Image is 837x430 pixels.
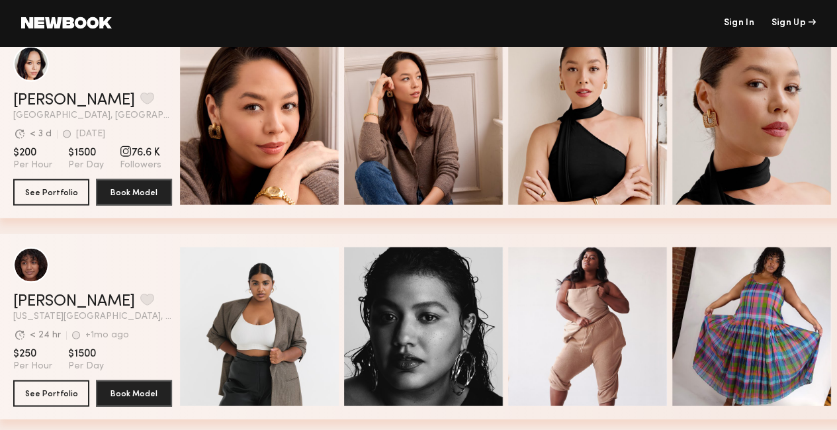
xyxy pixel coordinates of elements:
[30,130,52,139] div: < 3 d
[120,159,161,171] span: Followers
[68,159,104,171] span: Per Day
[771,19,816,28] div: Sign Up
[13,146,52,159] span: $200
[96,380,172,407] button: Book Model
[96,179,172,206] button: Book Model
[13,380,89,407] button: See Portfolio
[68,361,104,372] span: Per Day
[120,146,161,159] span: 76.6 K
[13,93,135,108] a: [PERSON_NAME]
[76,130,105,139] div: [DATE]
[723,19,754,28] a: Sign In
[13,111,172,120] span: [GEOGRAPHIC_DATA], [GEOGRAPHIC_DATA]
[13,294,135,310] a: [PERSON_NAME]
[68,347,104,361] span: $1500
[85,331,129,340] div: +1mo ago
[13,312,172,322] span: [US_STATE][GEOGRAPHIC_DATA], [GEOGRAPHIC_DATA]
[13,179,89,206] button: See Portfolio
[13,361,52,372] span: Per Hour
[68,146,104,159] span: $1500
[13,159,52,171] span: Per Hour
[13,347,52,361] span: $250
[30,331,61,340] div: < 24 hr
